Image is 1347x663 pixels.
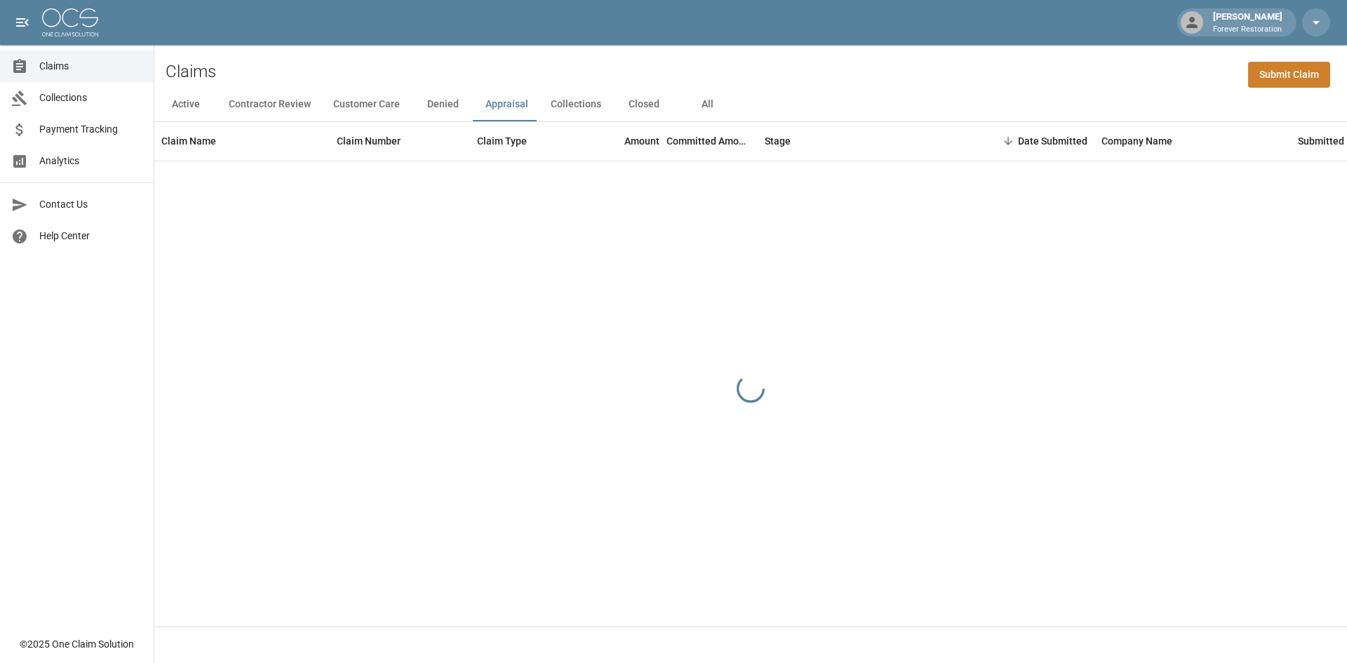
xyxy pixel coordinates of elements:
[477,121,527,161] div: Claim Type
[337,121,401,161] div: Claim Number
[39,197,142,212] span: Contact Us
[540,88,612,121] button: Collections
[39,122,142,137] span: Payment Tracking
[1094,121,1291,161] div: Company Name
[1207,10,1288,35] div: [PERSON_NAME]
[20,637,134,651] div: © 2025 One Claim Solution
[612,88,676,121] button: Closed
[666,121,751,161] div: Committed Amount
[154,88,217,121] button: Active
[39,91,142,105] span: Collections
[676,88,739,121] button: All
[161,121,216,161] div: Claim Name
[39,229,142,243] span: Help Center
[968,121,1094,161] div: Date Submitted
[1213,24,1282,36] p: Forever Restoration
[42,8,98,36] img: ocs-logo-white-transparent.png
[217,88,322,121] button: Contractor Review
[8,8,36,36] button: open drawer
[624,121,659,161] div: Amount
[998,131,1018,151] button: Sort
[154,121,330,161] div: Claim Name
[1248,62,1330,88] a: Submit Claim
[765,121,791,161] div: Stage
[758,121,968,161] div: Stage
[330,121,470,161] div: Claim Number
[39,59,142,74] span: Claims
[1101,121,1172,161] div: Company Name
[474,88,540,121] button: Appraisal
[470,121,575,161] div: Claim Type
[322,88,411,121] button: Customer Care
[39,154,142,168] span: Analytics
[154,88,1347,121] div: dynamic tabs
[166,62,216,82] h2: Claims
[411,88,474,121] button: Denied
[666,121,758,161] div: Committed Amount
[575,121,666,161] div: Amount
[1018,121,1087,161] div: Date Submitted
